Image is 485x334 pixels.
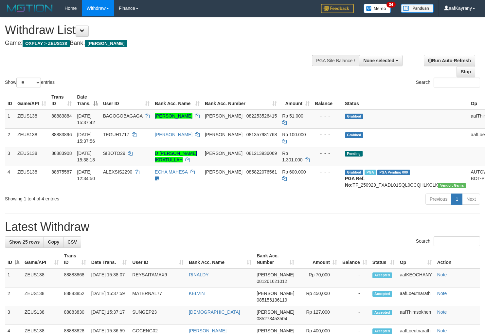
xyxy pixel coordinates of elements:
a: [PERSON_NAME] [189,328,226,333]
img: panduan.png [401,4,434,13]
span: CSV [67,239,77,245]
span: [PERSON_NAME] [205,132,242,137]
td: 1 [5,110,15,129]
span: [PERSON_NAME] [205,113,242,119]
a: [PERSON_NAME] [155,132,192,137]
a: Show 25 rows [5,236,44,248]
label: Search: [416,236,480,246]
td: 4 [5,166,15,191]
span: Copy 081261621012 to clipboard [257,279,287,284]
td: 2 [5,288,22,306]
th: User ID: activate to sort column ascending [130,250,186,269]
th: Status: activate to sort column ascending [370,250,397,269]
span: TEGUH1717 [103,132,129,137]
b: PGA Ref. No: [345,176,365,188]
span: Grabbed [345,114,363,119]
input: Search: [434,78,480,87]
th: Bank Acc. Number: activate to sort column ascending [254,250,297,269]
th: Balance [312,91,342,110]
th: User ID: activate to sort column ascending [100,91,152,110]
span: BAGOGOBAGAGA [103,113,143,119]
span: [PERSON_NAME] [257,291,294,296]
select: Showentries [16,78,41,87]
span: [PERSON_NAME] [205,169,242,175]
th: ID [5,91,15,110]
a: Note [437,272,447,277]
span: Copy [48,239,59,245]
a: [PERSON_NAME] [155,113,192,119]
td: 88883868 [62,269,89,288]
th: Game/API: activate to sort column ascending [15,91,49,110]
span: Copy 085156136119 to clipboard [257,297,287,303]
td: ZEUS138 [15,110,49,129]
td: ZEUS138 [15,166,49,191]
span: [PERSON_NAME] [257,272,294,277]
th: Bank Acc. Name: activate to sort column ascending [152,91,202,110]
td: 1 [5,269,22,288]
th: Bank Acc. Name: activate to sort column ascending [186,250,254,269]
th: Action [435,250,480,269]
a: CSV [63,236,81,248]
h1: Withdraw List [5,24,317,37]
td: Rp 70,000 [297,269,339,288]
a: Run Auto-Refresh [424,55,475,66]
td: 3 [5,147,15,166]
span: ALEXSIS2290 [103,169,133,175]
span: PGA Pending [377,170,410,175]
th: Trans ID: activate to sort column ascending [49,91,74,110]
td: [DATE] 15:37:17 [89,306,130,325]
span: Accepted [372,328,392,334]
td: SUNGEP23 [130,306,186,325]
span: Copy 085273453504 to clipboard [257,316,287,321]
a: Note [437,291,447,296]
th: Game/API: activate to sort column ascending [22,250,62,269]
th: Date Trans.: activate to sort column ascending [89,250,130,269]
span: Grabbed [345,170,363,175]
div: - - - [315,131,340,138]
td: 88883852 [62,288,89,306]
th: Date Trans.: activate to sort column descending [74,91,100,110]
span: Copy 081213936069 to clipboard [246,151,277,156]
td: ZEUS138 [22,306,62,325]
td: aafKEOCHANY [397,269,435,288]
span: Rp 1.301.000 [282,151,302,162]
h4: Game: Bank: [5,40,317,46]
th: Status [342,91,468,110]
td: ZEUS138 [22,269,62,288]
a: Previous [425,194,452,205]
span: None selected [363,58,394,63]
a: D [PERSON_NAME] IKRATULLAH [155,151,197,162]
td: Rp 127,000 [297,306,339,325]
a: Note [437,328,447,333]
th: Op: activate to sort column ascending [397,250,435,269]
td: aafThimsokhen [397,306,435,325]
td: [DATE] 15:38:07 [89,269,130,288]
label: Search: [416,78,480,87]
a: KELVIN [189,291,205,296]
td: 2 [5,128,15,147]
td: ZEUS138 [15,128,49,147]
span: Marked by aafpengsreynich [365,170,376,175]
span: Accepted [372,291,392,297]
td: MATERNAL77 [130,288,186,306]
span: 88675587 [51,169,72,175]
span: [PERSON_NAME] [85,40,127,47]
span: OXPLAY > ZEUS138 [23,40,70,47]
span: SIBOTO29 [103,151,125,156]
td: 88883830 [62,306,89,325]
span: Copy 081357981768 to clipboard [246,132,277,137]
span: Accepted [372,272,392,278]
img: Button%20Memo.svg [364,4,391,13]
span: Pending [345,151,363,157]
span: Copy 082253526415 to clipboard [246,113,277,119]
span: Rp 600.000 [282,169,306,175]
span: [DATE] 12:34:50 [77,169,95,181]
span: 88883884 [51,113,72,119]
td: - [340,288,370,306]
td: [DATE] 15:37:59 [89,288,130,306]
th: Balance: activate to sort column ascending [340,250,370,269]
span: Accepted [372,310,392,315]
th: Amount: activate to sort column ascending [279,91,312,110]
span: Rp 100.000 [282,132,306,137]
a: Copy [44,236,63,248]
